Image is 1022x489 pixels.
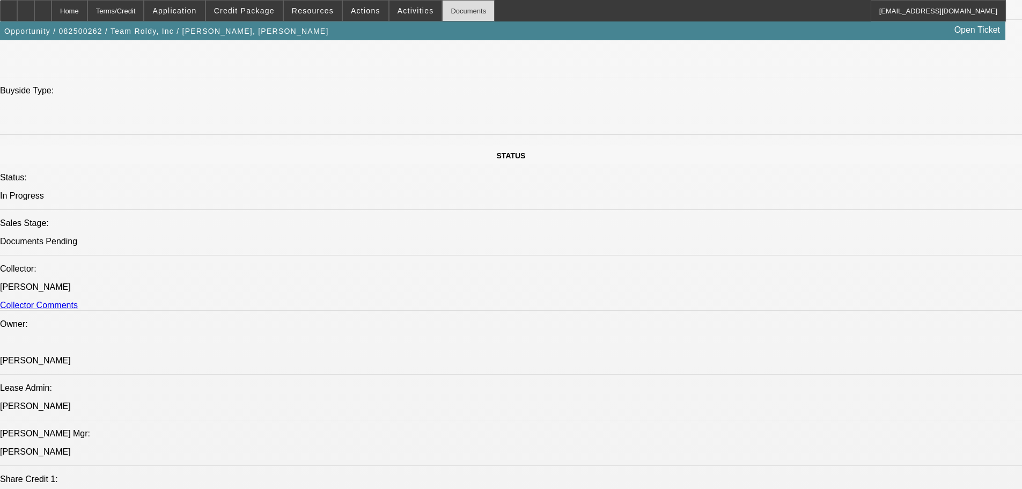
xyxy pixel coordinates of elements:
button: Activities [389,1,442,21]
span: Credit Package [214,6,275,15]
span: Actions [351,6,380,15]
span: Resources [292,6,334,15]
button: Credit Package [206,1,283,21]
span: STATUS [497,151,526,160]
button: Actions [343,1,388,21]
button: Application [144,1,204,21]
span: Application [152,6,196,15]
span: Activities [398,6,434,15]
a: Open Ticket [950,21,1004,39]
button: Resources [284,1,342,21]
span: Opportunity / 082500262 / Team Roldy, Inc / [PERSON_NAME], [PERSON_NAME] [4,27,329,35]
